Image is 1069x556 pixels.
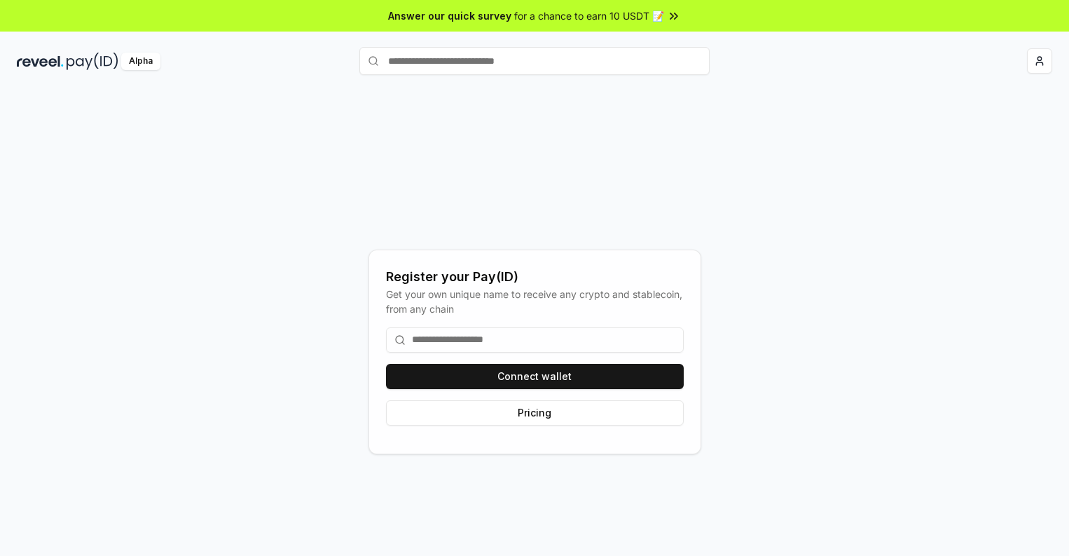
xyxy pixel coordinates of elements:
img: pay_id [67,53,118,70]
span: for a chance to earn 10 USDT 📝 [514,8,664,23]
span: Answer our quick survey [388,8,511,23]
div: Alpha [121,53,160,70]
button: Pricing [386,400,684,426]
div: Register your Pay(ID) [386,267,684,287]
button: Connect wallet [386,364,684,389]
img: reveel_dark [17,53,64,70]
div: Get your own unique name to receive any crypto and stablecoin, from any chain [386,287,684,316]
